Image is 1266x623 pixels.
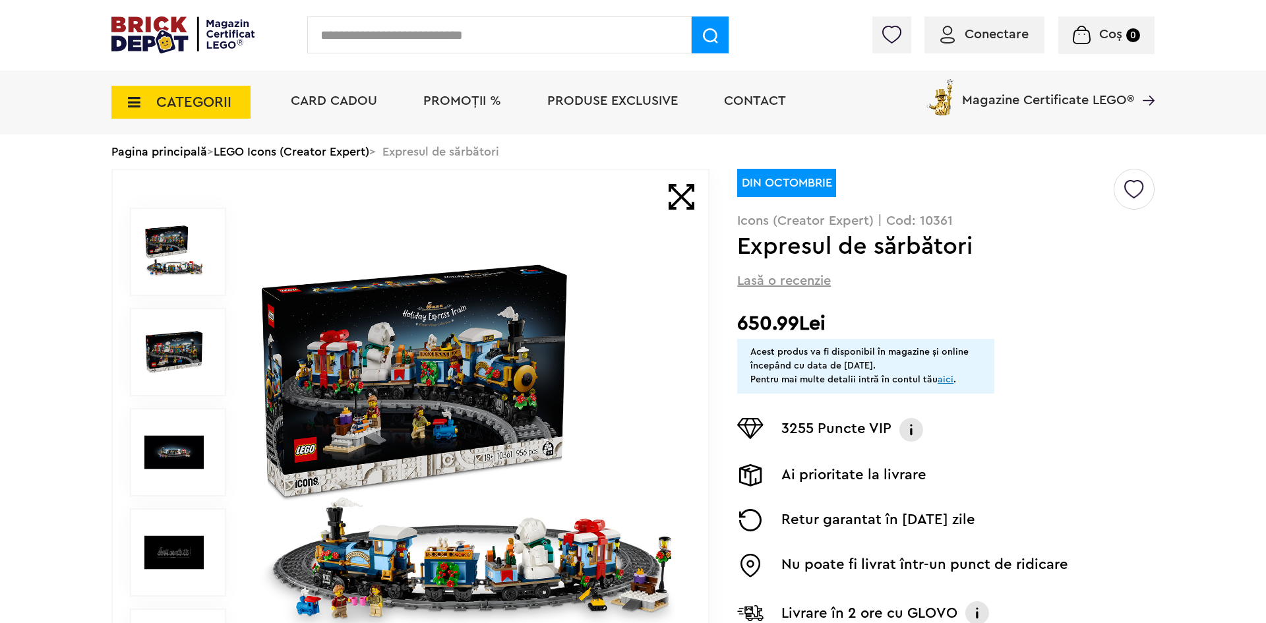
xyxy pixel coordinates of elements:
span: Conectare [965,28,1029,41]
p: Ai prioritate la livrare [781,464,926,487]
p: Retur garantat în [DATE] zile [781,509,975,531]
a: LEGO Icons (Creator Expert) [214,146,369,158]
div: Acest produs va fi disponibil în magazine și online începând cu data de [DATE]. Pentru mai multe ... [750,345,981,387]
a: Pagina principală [111,146,207,158]
p: 3255 Puncte VIP [781,418,891,442]
span: Coș [1099,28,1122,41]
a: aici [938,375,953,384]
span: Magazine Certificate LEGO® [962,76,1134,107]
a: Contact [724,94,786,107]
img: Expresul de sărbători [144,222,204,282]
img: Easybox [737,554,764,578]
span: CATEGORII [156,95,231,109]
img: Livrare Glovo [737,605,764,621]
a: Magazine Certificate LEGO® [1134,76,1155,90]
img: Info VIP [898,418,924,442]
a: Conectare [940,28,1029,41]
a: Card Cadou [291,94,377,107]
img: Puncte VIP [737,418,764,439]
a: PROMOȚII % [423,94,501,107]
h2: 650.99Lei [737,312,1155,336]
img: Expresul de sărbători LEGO 10361 [144,423,204,482]
img: Returnare [737,509,764,531]
div: DIN OCTOMBRIE [737,169,836,197]
span: Lasă o recenzie [737,272,831,290]
img: Livrare [737,464,764,487]
small: 0 [1126,28,1140,42]
img: Seturi Lego Expresul de sărbători [144,523,204,582]
h1: Expresul de sărbători [737,235,1112,258]
p: Icons (Creator Expert) | Cod: 10361 [737,214,1155,227]
a: Produse exclusive [547,94,678,107]
div: > > Expresul de sărbători [111,134,1155,169]
p: Nu poate fi livrat într-un punct de ridicare [781,554,1068,578]
img: Expresul de sărbători [144,322,204,382]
